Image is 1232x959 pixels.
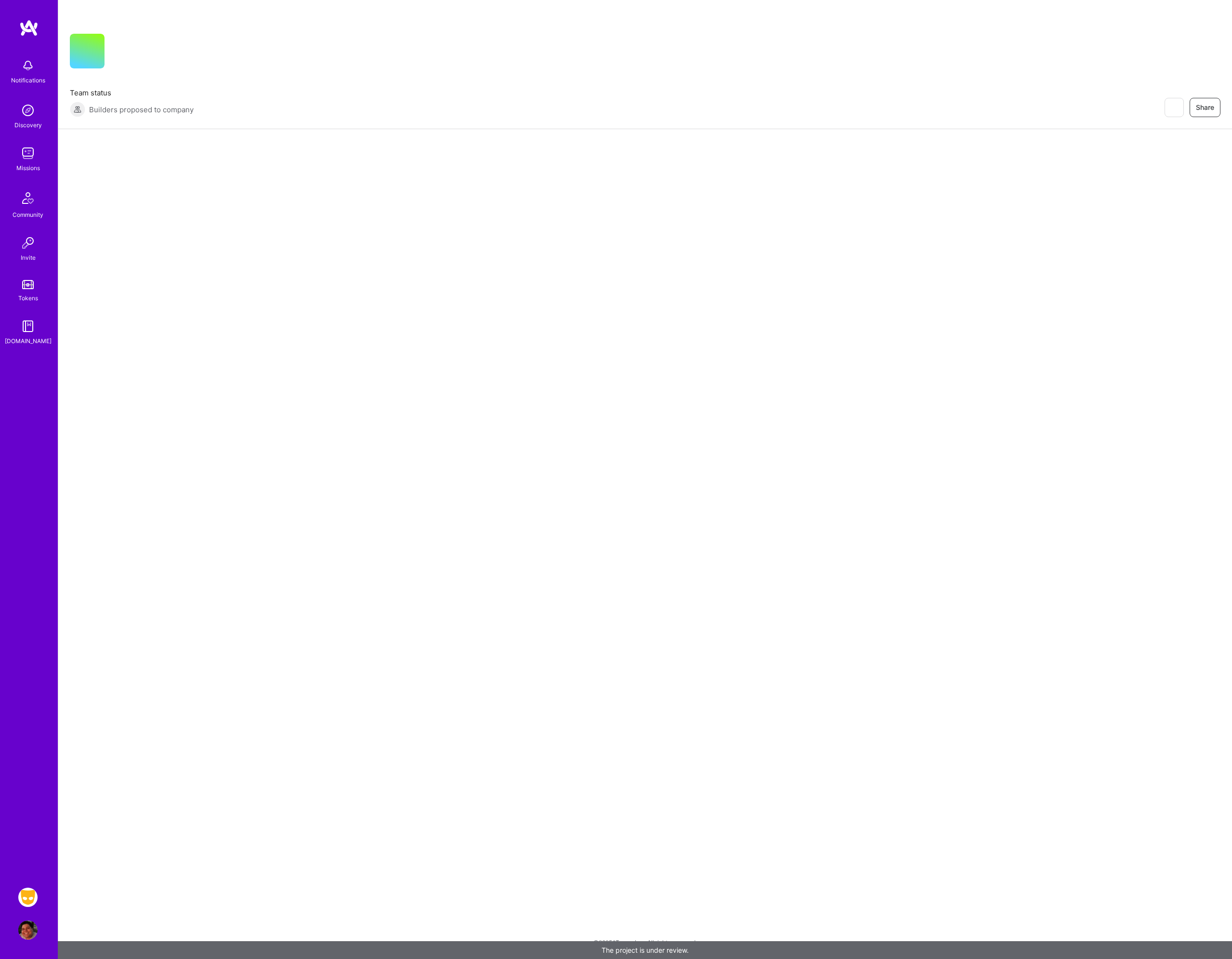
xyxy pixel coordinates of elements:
[18,920,38,940] img: User Avatar
[70,102,85,117] img: Builders proposed to company
[1190,98,1220,117] button: Share
[70,88,194,98] span: Team status
[116,49,124,57] i: icon CompanyGray
[1196,103,1214,112] span: Share
[18,56,38,75] img: bell
[18,233,38,253] img: Invite
[1170,104,1178,111] i: icon EyeClosed
[11,75,45,85] div: Notifications
[16,888,40,907] a: Grindr: Data + FE + CyberSecurity + QA
[16,920,40,940] a: User Avatar
[19,19,39,37] img: logo
[18,317,38,336] img: guide book
[16,163,40,173] div: Missions
[18,293,38,303] div: Tokens
[18,144,38,163] img: teamwork
[89,105,194,115] span: Builders proposed to company
[22,280,34,289] img: tokens
[18,101,38,120] img: discovery
[21,253,36,263] div: Invite
[18,888,38,907] img: Grindr: Data + FE + CyberSecurity + QA
[14,120,42,130] div: Discovery
[16,186,39,210] img: Community
[5,336,52,346] div: [DOMAIN_NAME]
[13,210,43,220] div: Community
[58,941,1232,959] div: The project is under review.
